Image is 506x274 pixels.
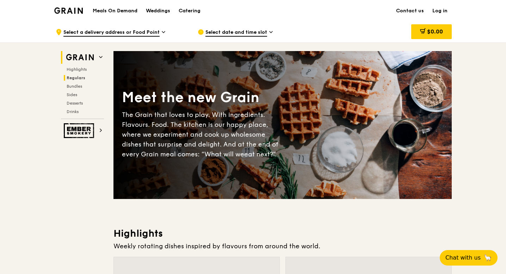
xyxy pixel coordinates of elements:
h1: Meals On Demand [93,7,137,14]
span: Select a delivery address or Food Point [63,29,160,37]
a: Log in [428,0,452,21]
img: Ember Smokery web logo [64,123,96,138]
span: Chat with us [445,254,481,262]
img: Grain [54,7,83,14]
span: Regulars [67,75,85,80]
span: 🦙 [483,254,492,262]
button: Chat with us🦙 [440,250,498,266]
div: Catering [179,0,200,21]
div: Weddings [146,0,170,21]
span: Sides [67,92,77,97]
div: Meet the new Grain [122,88,283,107]
span: $0.00 [427,28,443,35]
span: Drinks [67,109,79,114]
span: Desserts [67,101,83,106]
div: The Grain that loves to play. With ingredients. Flavours. Food. The kitchen is our happy place, w... [122,110,283,159]
h3: Highlights [113,227,452,240]
a: Contact us [392,0,428,21]
span: Highlights [67,67,87,72]
a: Weddings [142,0,174,21]
img: Grain web logo [64,51,96,64]
span: eat next?” [244,150,276,158]
a: Catering [174,0,205,21]
div: Weekly rotating dishes inspired by flavours from around the world. [113,241,452,251]
span: Select date and time slot [205,29,267,37]
span: Bundles [67,84,82,89]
